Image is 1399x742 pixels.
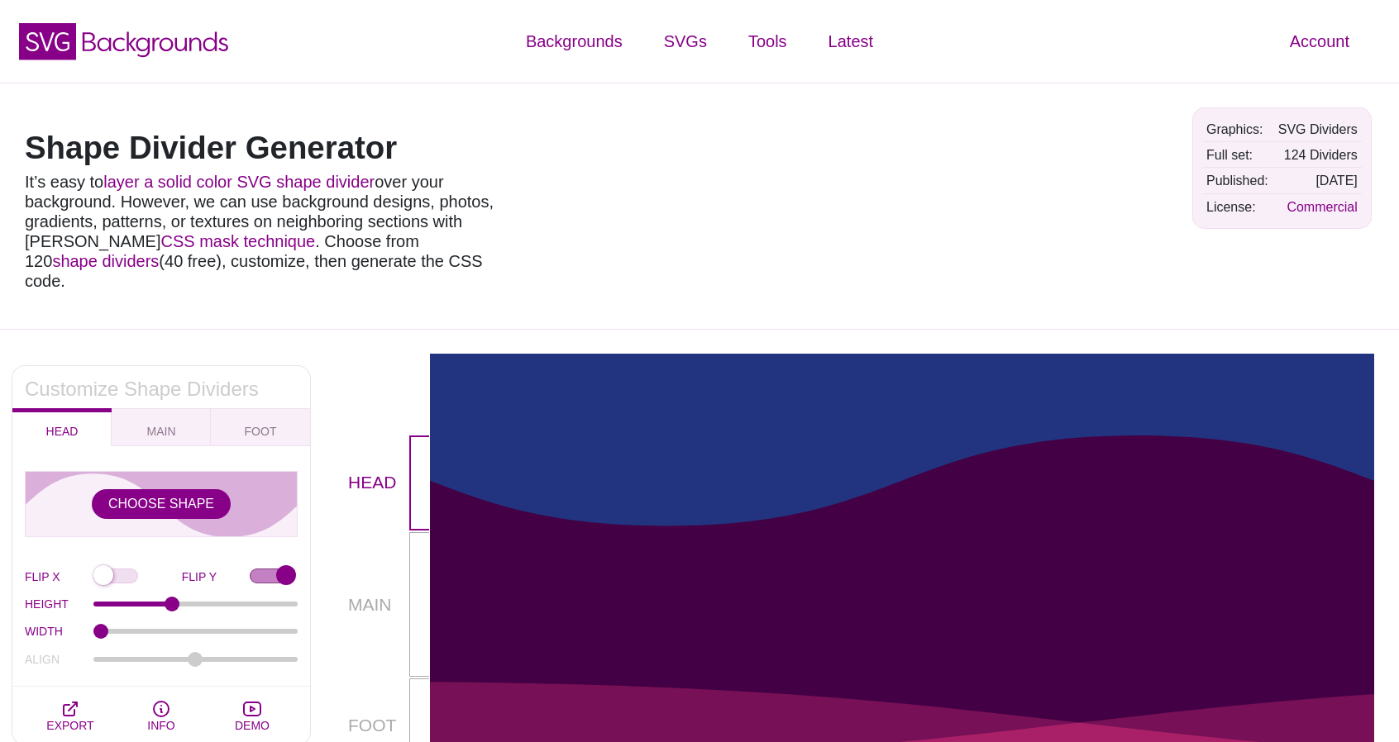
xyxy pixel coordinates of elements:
[160,232,315,250] a: CSS mask technique
[25,172,496,291] p: It’s easy to over your background. However, we can use background designs, photos, gradients, pat...
[147,425,176,438] span: MAIN
[52,252,159,270] a: shape dividers
[235,719,270,732] span: DEMO
[1202,117,1272,141] td: Graphics:
[1274,169,1362,193] td: [DATE]
[25,644,93,674] label: ALIGN
[505,17,643,66] a: Backgrounds
[46,719,93,732] span: EXPORT
[348,435,409,530] p: HEAD
[112,408,211,446] button: MAIN
[25,383,298,396] h2: Customize Shape Dividers
[25,616,93,646] label: WIDTH
[1274,143,1362,167] td: 124 Dividers
[728,17,808,66] a: Tools
[92,489,231,519] button: CHOOSE SHAPE
[808,17,894,66] a: Latest
[1202,143,1272,167] td: Full set:
[1269,17,1370,66] a: Account
[147,719,174,732] span: INFO
[182,566,251,587] label: FLIP Y
[245,425,277,438] span: FOOT
[25,132,496,164] h1: Shape Divider Generator
[1274,117,1362,141] td: SVG Dividers
[1202,169,1272,193] td: Published:
[348,592,409,618] p: MAIN
[25,589,93,619] label: HEIGHT
[1287,200,1357,214] a: Commercial
[103,173,375,191] a: layer a solid color SVG shape divider
[1202,195,1272,219] td: License:
[25,566,93,587] label: FLIP X
[211,408,310,446] button: FOOT
[643,17,728,66] a: SVGs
